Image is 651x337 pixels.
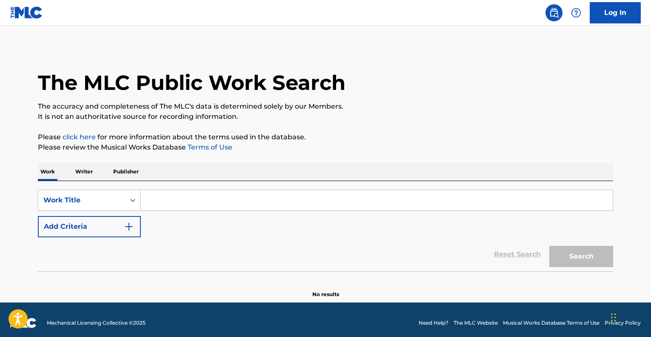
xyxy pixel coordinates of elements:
a: Public Search [545,4,562,21]
iframe: Chat Widget [608,296,651,337]
a: Log In [590,2,641,23]
a: The MLC Website [454,319,498,327]
a: click here [63,133,96,141]
div: Help [568,4,585,21]
a: Terms of Use [186,143,232,151]
h1: The MLC Public Work Search [38,70,345,95]
p: The accuracy and completeness of The MLC's data is determined solely by our Members. [38,101,613,112]
a: Privacy Policy [605,319,641,327]
button: Add Criteria [38,216,141,237]
p: Please review the Musical Works Database [38,142,613,153]
p: Work [38,163,57,181]
p: It is not an authoritative source for recording information. [38,112,613,122]
form: Search Form [38,190,613,271]
a: Need Help? [419,319,448,327]
img: help [571,8,581,18]
a: Musical Works Database Terms of Use [503,319,600,327]
div: Work Title [43,195,120,205]
img: MLC Logo [10,6,43,19]
img: 9d2ae6d4665cec9f34b9.svg [124,222,134,232]
p: No results [312,280,339,298]
img: search [549,8,559,18]
div: Drag [611,305,616,330]
p: Please for more information about the terms used in the database. [38,132,613,142]
p: Publisher [111,163,141,181]
span: Mechanical Licensing Collective © 2025 [47,319,146,327]
p: Writer [73,163,95,181]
